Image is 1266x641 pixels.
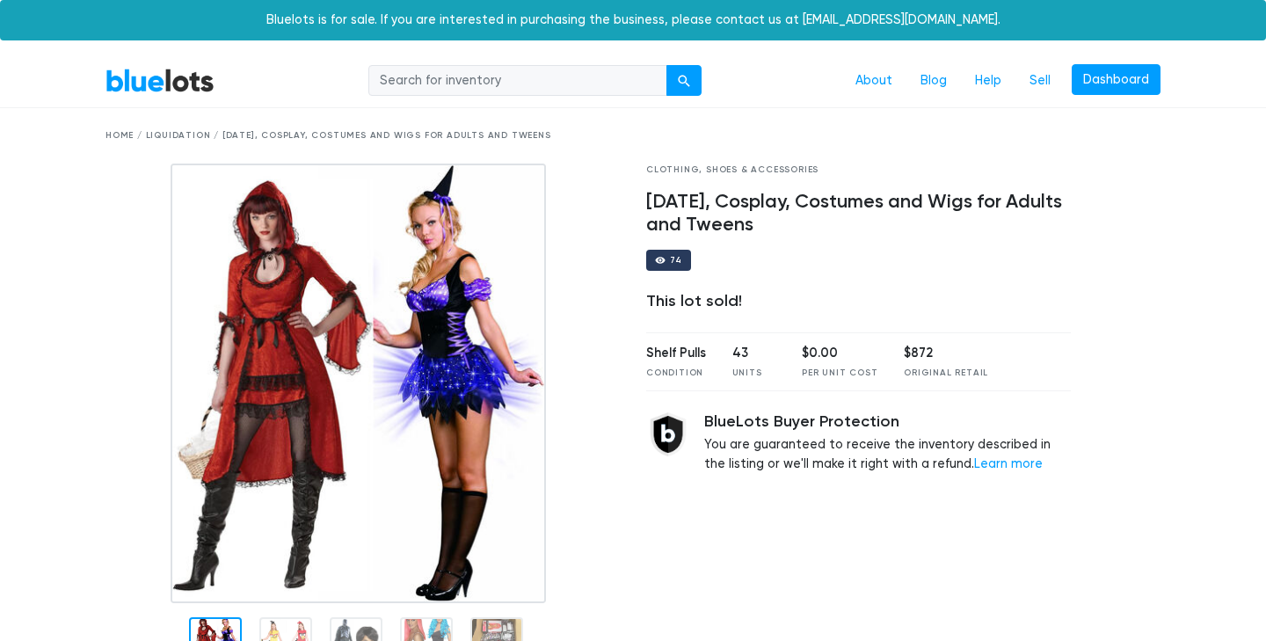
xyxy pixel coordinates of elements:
a: Help [961,64,1015,98]
h5: BlueLots Buyer Protection [704,412,1071,432]
div: Per Unit Cost [802,367,877,380]
div: This lot sold! [646,292,1071,311]
img: 9b7736bb-28c0-4090-b355-cc6ff065e6cb-1752711195.jpg [171,164,546,603]
div: Original Retail [904,367,988,380]
input: Search for inventory [368,65,667,97]
div: Condition [646,367,706,380]
img: buyer_protection_shield-3b65640a83011c7d3ede35a8e5a80bfdfaa6a97447f0071c1475b91a4b0b3d01.png [646,412,690,456]
a: Sell [1015,64,1065,98]
h4: [DATE], Cosplay, Costumes and Wigs for Adults and Tweens [646,191,1071,237]
div: 43 [732,344,776,363]
div: Clothing, Shoes & Accessories [646,164,1071,177]
a: Blog [906,64,961,98]
div: 74 [670,256,682,265]
div: Home / Liquidation / [DATE], Cosplay, Costumes and Wigs for Adults and Tweens [105,129,1160,142]
div: $0.00 [802,344,877,363]
div: $872 [904,344,988,363]
a: Dashboard [1072,64,1160,96]
a: About [841,64,906,98]
a: Learn more [974,456,1043,471]
div: Units [732,367,776,380]
div: Shelf Pulls [646,344,706,363]
a: BlueLots [105,68,215,93]
div: You are guaranteed to receive the inventory described in the listing or we'll make it right with ... [704,412,1071,473]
